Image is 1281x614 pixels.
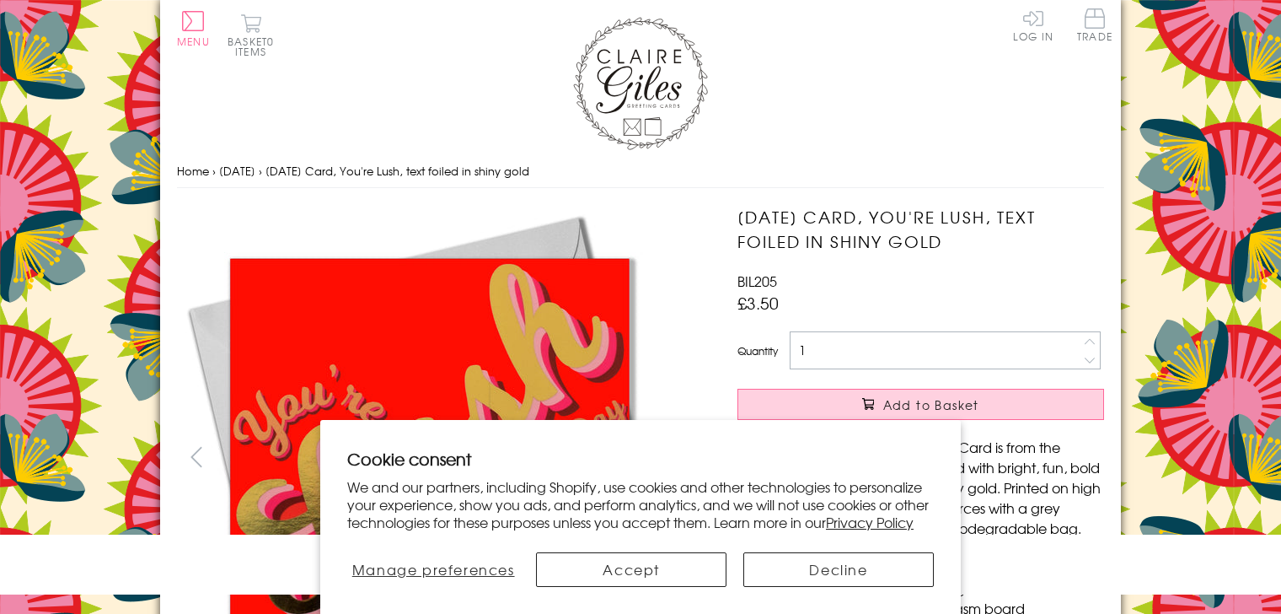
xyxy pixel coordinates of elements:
[219,163,255,179] a: [DATE]
[228,13,274,57] button: Basket0 items
[347,478,934,531] p: We and our partners, including Shopify, use cookies and other technologies to personalize your ex...
[177,163,209,179] a: Home
[573,17,708,150] img: Claire Giles Greetings Cards
[212,163,216,179] span: ›
[177,11,210,46] button: Menu
[883,396,979,413] span: Add to Basket
[737,291,779,315] span: £3.50
[177,34,210,49] span: Menu
[743,552,934,587] button: Decline
[1077,8,1112,45] a: Trade
[352,559,515,579] span: Manage preferences
[737,205,1104,254] h1: [DATE] Card, You're Lush, text foiled in shiny gold
[347,552,519,587] button: Manage preferences
[737,343,778,358] label: Quantity
[1077,8,1112,41] span: Trade
[826,512,914,532] a: Privacy Policy
[177,154,1104,189] nav: breadcrumbs
[259,163,262,179] span: ›
[536,552,726,587] button: Accept
[737,389,1104,420] button: Add to Basket
[177,438,215,476] button: prev
[265,163,529,179] span: [DATE] Card, You're Lush, text foiled in shiny gold
[347,447,934,471] h2: Cookie consent
[1013,8,1053,41] a: Log In
[737,271,777,291] span: BIL205
[235,34,274,59] span: 0 items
